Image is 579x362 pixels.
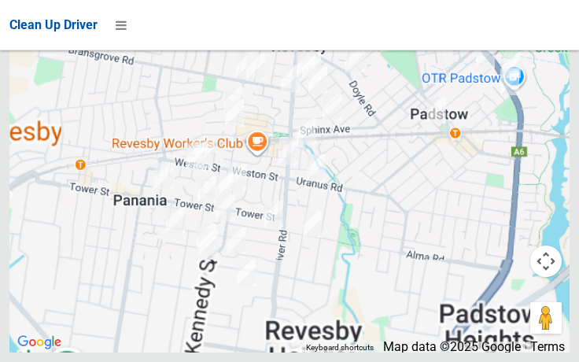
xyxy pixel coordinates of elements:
div: 68 Sphinx Avenue, REVESBY NSW 2212<br>Status : AssignedToRoute<br><a href="/driver/booking/480444... [316,87,348,127]
button: Keyboard shortcuts [306,342,374,353]
div: 35 Clive Street, REVESBY NSW 2212<br>Status : AssignedToRoute<br><a href="/driver/booking/475682/... [230,253,262,293]
div: 7 Hedlund Street, REVESBY NSW 2212<br>Status : AssignedToRoute<br><a href="/driver/booking/480854... [273,131,304,171]
div: 10a Hodgkinson Crescent, PANANIA NSW 2213<br>Status : AssignedToRoute<br><a href="/driver/booking... [179,137,211,176]
div: 2 Isabella Street, REVESBY NSW 2212<br>Status : AssignedToRoute<br><a href="/driver/booking/43615... [290,112,322,151]
div: 36 Garnsey Avenue, PANANIA NSW 2213<br>Status : AssignedToRoute<br><a href="/driver/booking/47961... [190,217,222,257]
div: 85 Tower Street, PANANIA NSW 2213<br>Status : AssignedToRoute<br><a href="/driver/booking/480138/... [191,170,223,209]
div: 45 Lochinvar Road, REVESBY NSW 2212<br>Status : AssignedToRoute<br><a href="/driver/booking/47693... [221,221,253,260]
div: 12A Narooma Close, PANANIA NSW 2213<br>Status : AssignedToRoute<br><a href="/driver/booking/47957... [209,188,241,227]
div: 118 Tower Street, PANANIA NSW 2213<br>Status : AssignedToRoute<br><a href="/driver/booking/479913... [148,157,179,196]
div: 42 Doyle Road, REVESBY NSW 2212<br>Status : AssignedToRoute<br><a href="/driver/booking/480142/co... [339,39,371,79]
div: 14 Wilberforce Road, REVESBY NSW 2212<br>Status : AssignedToRoute<br><a href="/driver/booking/479... [302,61,334,100]
button: Drag Pegman onto the map to open Street View [530,302,562,334]
div: 31A Garnsey Avenue, PANANIA NSW 2213<br>Status : AssignedToRoute<br><a href="/driver/booking/4792... [193,223,224,262]
div: 63 Vega Street, REVESBY NSW 2212<br>Status : AssignedToRoute<br><a href="/driver/booking/479448/c... [297,205,328,244]
div: 52 Banks Street, PADSTOW NSW 2211<br>Status : AssignedToRoute<br><a href="/driver/booking/480851/... [494,62,526,102]
div: 9 Rowland Street, REVESBY NSW 2212<br>Status : AssignedToRoute<br><a href="/driver/booking/479283... [258,194,289,234]
div: 4 Heindrich Avenue, PADSTOW NSW 2211<br>Status : AssignedToRoute<br><a href="/driver/booking/4361... [421,90,452,130]
div: 3/62 Iberia Street, PADSTOW NSW 2211<br>Status : AssignedToRoute<br><a href="/driver/booking/4795... [470,35,501,75]
img: Google [13,332,65,353]
a: Click to see this area on Google Maps [13,332,65,353]
a: Terms (opens in new tab) [530,339,565,354]
div: 8 Robb Street, REVESBY NSW 2212<br>Status : AssignedToRoute<br><a href="/driver/booking/478394/co... [218,80,249,120]
button: Map camera controls [530,246,562,277]
span: Map data ©2025 Google [383,339,521,354]
div: 5 Delia Avenue, REVESBY NSW 2212<br>Status : AssignedToRoute<br><a href="/driver/booking/478438/c... [275,59,306,98]
div: 78 Marco Avenue, REVESBY NSW 2212<br>Status : AssignedToRoute<br><a href="/driver/booking/479798/... [219,94,250,133]
div: 53 Bransgrove Road, REVESBY NSW 2212<br>Status : AssignedToRoute<br><a href="/driver/booking/4805... [230,45,261,84]
div: 5 Hodgkinson Crescent, PANANIA NSW 2213<br>Status : AssignedToRoute<br><a href="/driver/booking/4... [188,135,219,175]
div: 16 Gorman Avenue, PANANIA NSW 2213<br>Status : AssignedToRoute<br><a href="/driver/booking/480353... [160,201,191,240]
div: 26 Eastern Avenue, REVESBY NSW 2212<br>Status : AssignedToRoute<br><a href="/driver/booking/43614... [221,157,253,197]
div: 2 Vega Street, REVESBY NSW 2212<br>Status : AssignedToRoute<br><a href="/driver/booking/479688/co... [301,148,332,187]
div: 52C Tower Street, PANANIA NSW 2213<br>Status : AssignedToRoute<br><a href="/driver/booking/480800... [208,167,240,206]
a: Clean Up Driver [9,13,98,37]
div: 47 Bransgrove Road, REVESBY NSW 2212<br>Status : AssignedToRoute<br><a href="/driver/booking/4801... [240,47,271,87]
span: Clean Up Driver [9,17,98,32]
